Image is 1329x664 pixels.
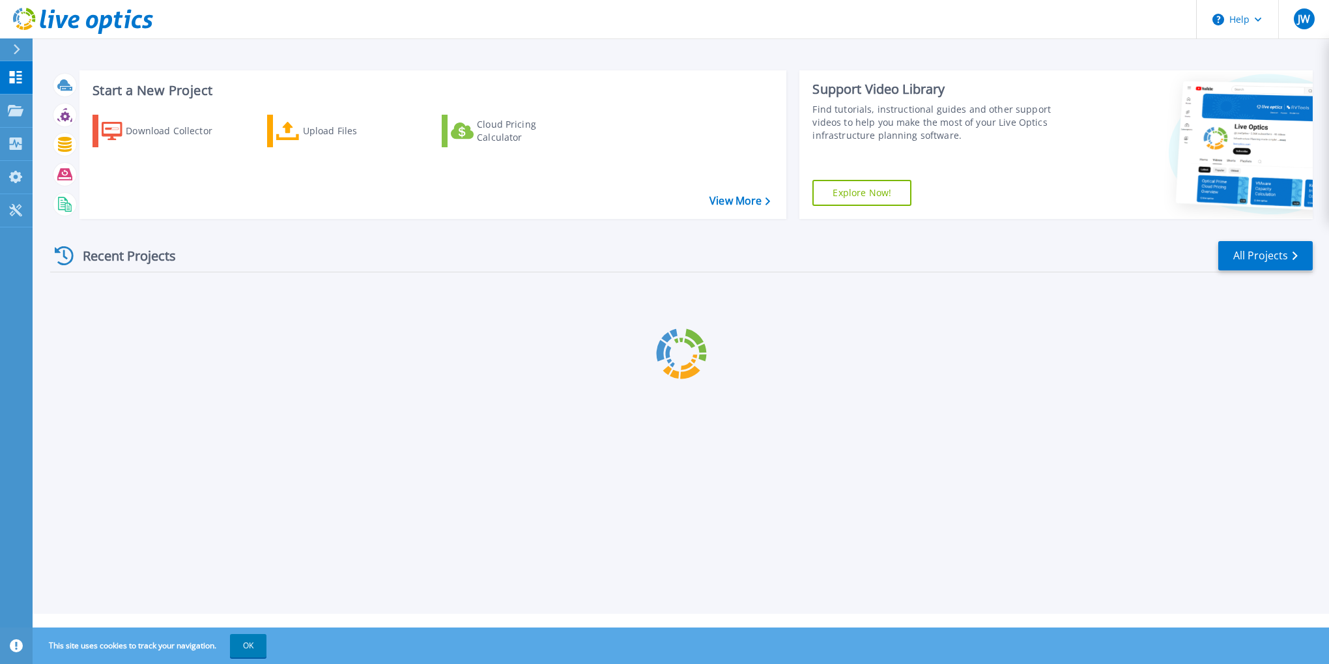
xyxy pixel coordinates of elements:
[50,240,193,272] div: Recent Projects
[477,118,581,144] div: Cloud Pricing Calculator
[267,115,412,147] a: Upload Files
[93,83,770,98] h3: Start a New Project
[126,118,230,144] div: Download Collector
[93,115,238,147] a: Download Collector
[812,180,911,206] a: Explore Now!
[1218,241,1313,270] a: All Projects
[812,81,1075,98] div: Support Video Library
[812,103,1075,142] div: Find tutorials, instructional guides and other support videos to help you make the most of your L...
[230,634,266,657] button: OK
[442,115,587,147] a: Cloud Pricing Calculator
[1298,14,1310,24] span: JW
[303,118,407,144] div: Upload Files
[36,634,266,657] span: This site uses cookies to track your navigation.
[709,195,770,207] a: View More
